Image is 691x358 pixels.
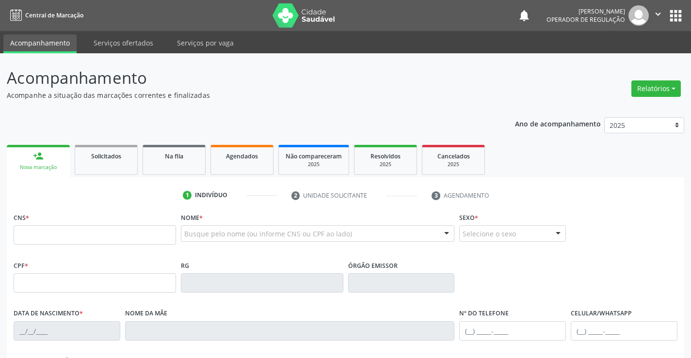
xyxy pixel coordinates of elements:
label: RG [181,258,189,273]
input: (__) _____-_____ [459,321,566,341]
a: Serviços por vaga [170,34,241,51]
span: Solicitados [91,152,121,160]
div: [PERSON_NAME] [546,7,625,16]
div: Indivíduo [195,191,227,200]
span: Cancelados [437,152,470,160]
input: (__) _____-_____ [571,321,677,341]
div: Nova marcação [14,164,63,171]
button: Relatórios [631,80,681,97]
button: apps [667,7,684,24]
button: notifications [517,9,531,22]
label: Órgão emissor [348,258,398,273]
span: Resolvidos [370,152,401,160]
label: Nome da mãe [125,306,167,321]
a: Central de Marcação [7,7,83,23]
span: Central de Marcação [25,11,83,19]
label: Celular/WhatsApp [571,306,632,321]
input: __/__/____ [14,321,120,341]
button:  [649,5,667,26]
p: Acompanhe a situação das marcações correntes e finalizadas [7,90,481,100]
img: img [628,5,649,26]
label: Nome [181,210,203,225]
span: Agendados [226,152,258,160]
label: CPF [14,258,28,273]
label: Data de nascimento [14,306,83,321]
span: Selecione o sexo [463,229,516,239]
span: Na fila [165,152,183,160]
p: Acompanhamento [7,66,481,90]
a: Serviços ofertados [87,34,160,51]
label: Sexo [459,210,478,225]
div: 2025 [429,161,478,168]
span: Operador de regulação [546,16,625,24]
a: Acompanhamento [3,34,77,53]
div: 2025 [361,161,410,168]
span: Não compareceram [286,152,342,160]
label: CNS [14,210,29,225]
i:  [653,9,663,19]
div: 1 [183,191,192,200]
span: Busque pelo nome (ou informe CNS ou CPF ao lado) [184,229,352,239]
label: Nº do Telefone [459,306,509,321]
div: person_add [33,151,44,161]
p: Ano de acompanhamento [515,117,601,129]
div: 2025 [286,161,342,168]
